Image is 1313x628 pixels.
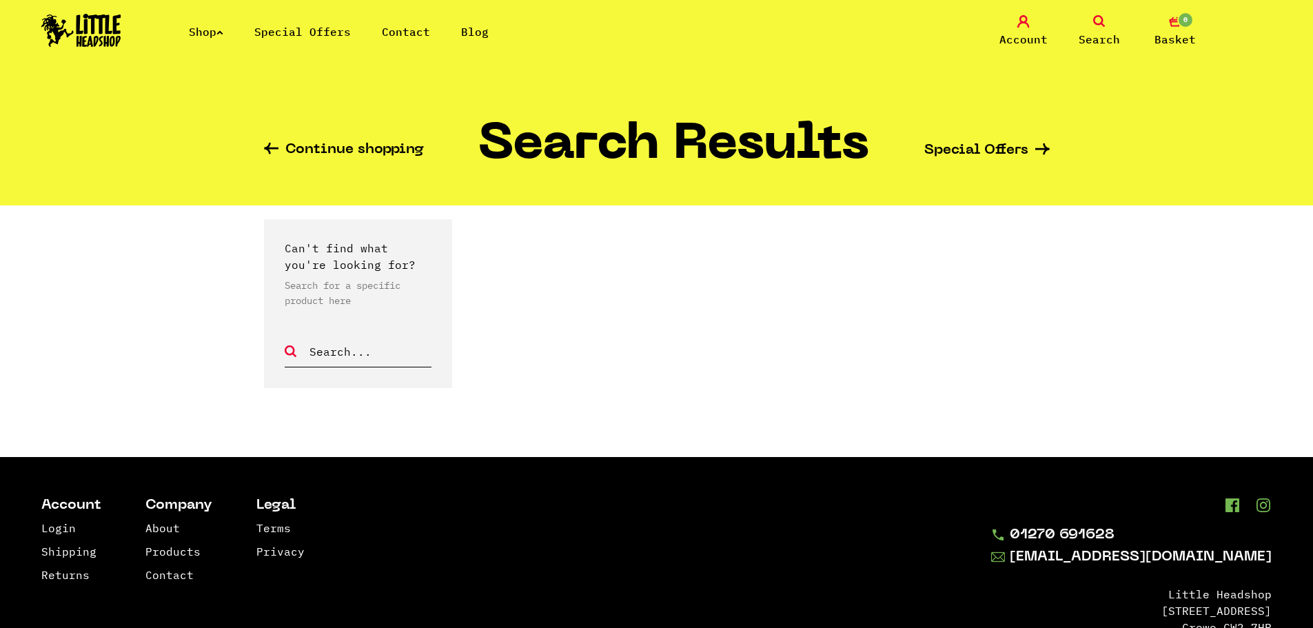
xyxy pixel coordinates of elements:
[991,586,1272,602] li: Little Headshop
[478,122,869,179] h1: Search Results
[308,343,431,361] input: Search...
[999,31,1048,48] span: Account
[41,521,76,535] a: Login
[41,14,121,47] img: Little Head Shop Logo
[1141,15,1210,48] a: 0 Basket
[145,498,212,513] li: Company
[924,143,1050,158] a: Special Offers
[285,240,432,273] p: Can't find what you're looking for?
[41,545,96,558] a: Shipping
[1065,15,1134,48] a: Search
[256,521,291,535] a: Terms
[1177,12,1194,28] span: 0
[41,568,90,582] a: Returns
[264,143,424,159] a: Continue shopping
[285,278,432,308] p: Search for a specific product here
[189,25,223,39] a: Shop
[382,25,430,39] a: Contact
[256,545,305,558] a: Privacy
[145,521,180,535] a: About
[991,602,1272,619] li: [STREET_ADDRESS]
[41,498,101,513] li: Account
[145,545,201,558] a: Products
[254,25,351,39] a: Special Offers
[256,498,305,513] li: Legal
[1154,31,1196,48] span: Basket
[1079,31,1120,48] span: Search
[461,25,489,39] a: Blog
[991,528,1272,543] a: 01270 691628
[145,568,194,582] a: Contact
[991,549,1272,565] a: [EMAIL_ADDRESS][DOMAIN_NAME]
